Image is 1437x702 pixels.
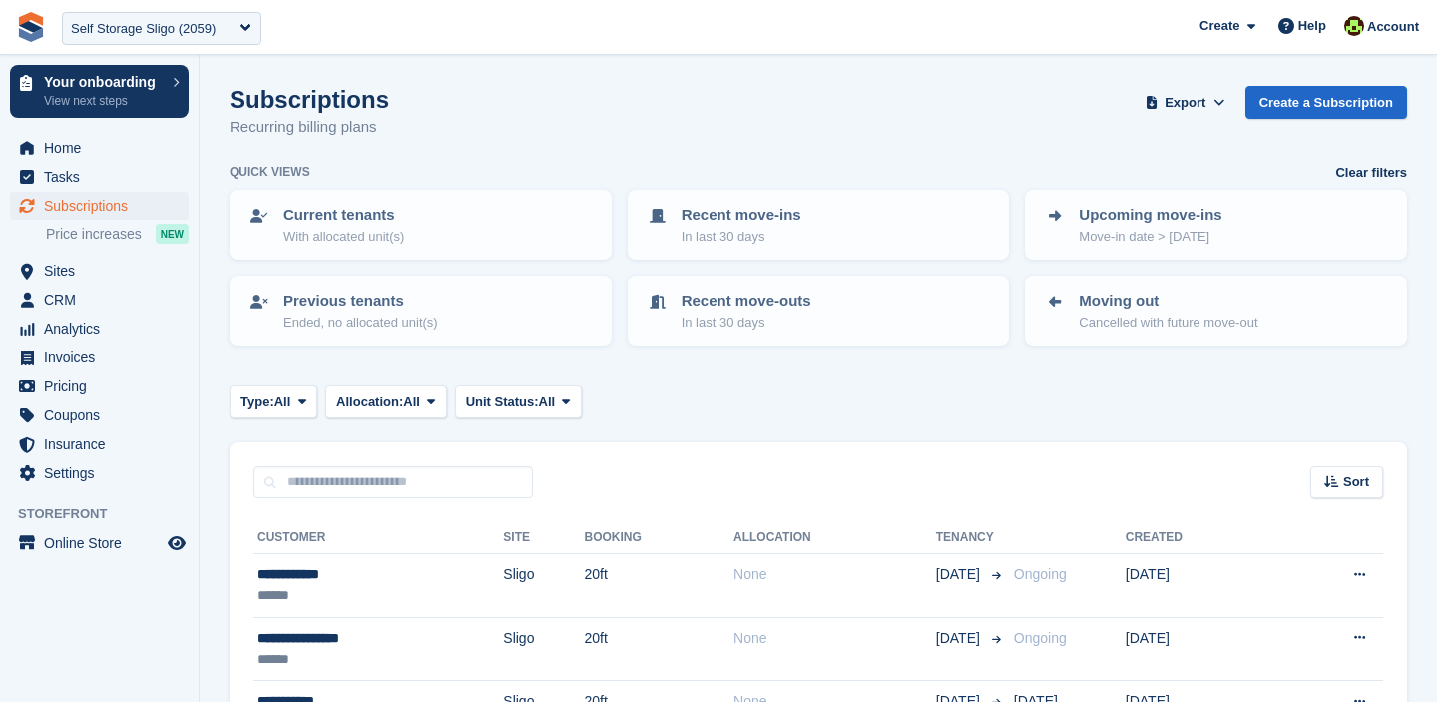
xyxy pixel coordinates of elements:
[44,430,164,458] span: Insurance
[455,385,582,418] button: Unit Status: All
[336,392,403,412] span: Allocation:
[253,522,503,554] th: Customer
[230,385,317,418] button: Type: All
[1079,290,1257,313] p: Moving out
[232,278,610,344] a: Previous tenants Ended, no allocated unit(s)
[44,75,163,89] p: Your onboarding
[46,225,142,244] span: Price increases
[503,522,584,554] th: Site
[733,628,936,649] div: None
[585,617,734,681] td: 20ft
[10,430,189,458] a: menu
[1344,16,1364,36] img: Catherine Coffey
[10,134,189,162] a: menu
[16,12,46,42] img: stora-icon-8386f47178a22dfd0bd8f6a31ec36ba5ce8667c1dd55bd0f319d3a0aa187defe.svg
[1079,227,1221,247] p: Move-in date > [DATE]
[733,564,936,585] div: None
[44,344,164,371] span: Invoices
[44,372,164,400] span: Pricing
[682,227,801,247] p: In last 30 days
[10,401,189,429] a: menu
[10,192,189,220] a: menu
[44,315,164,343] span: Analytics
[325,385,447,418] button: Allocation: All
[1014,630,1067,646] span: Ongoing
[10,459,189,487] a: menu
[283,204,404,227] p: Current tenants
[1335,163,1407,183] a: Clear filters
[1298,16,1326,36] span: Help
[585,522,734,554] th: Booking
[44,192,164,220] span: Subscriptions
[1165,93,1205,113] span: Export
[466,392,539,412] span: Unit Status:
[44,257,164,285] span: Sites
[44,163,164,191] span: Tasks
[10,65,189,118] a: Your onboarding View next steps
[1126,522,1274,554] th: Created
[46,223,189,245] a: Price increases NEW
[1126,617,1274,681] td: [DATE]
[44,286,164,314] span: CRM
[1367,17,1419,37] span: Account
[232,192,610,258] a: Current tenants With allocated unit(s)
[733,522,936,554] th: Allocation
[1079,313,1257,333] p: Cancelled with future move-out
[10,372,189,400] a: menu
[1126,554,1274,618] td: [DATE]
[10,529,189,557] a: menu
[682,204,801,227] p: Recent move-ins
[156,224,189,244] div: NEW
[503,617,584,681] td: Sligo
[1199,16,1239,36] span: Create
[10,344,189,371] a: menu
[585,554,734,618] td: 20ft
[10,163,189,191] a: menu
[230,116,389,139] p: Recurring billing plans
[1027,278,1405,344] a: Moving out Cancelled with future move-out
[936,522,1006,554] th: Tenancy
[10,315,189,343] a: menu
[230,163,310,181] h6: Quick views
[44,459,164,487] span: Settings
[682,290,811,313] p: Recent move-outs
[283,313,438,333] p: Ended, no allocated unit(s)
[1079,204,1221,227] p: Upcoming move-ins
[1245,86,1407,119] a: Create a Subscription
[1142,86,1229,119] button: Export
[44,401,164,429] span: Coupons
[283,290,438,313] p: Previous tenants
[936,564,984,585] span: [DATE]
[274,392,291,412] span: All
[71,19,216,39] div: Self Storage Sligo (2059)
[240,392,274,412] span: Type:
[283,227,404,247] p: With allocated unit(s)
[18,504,199,524] span: Storefront
[1027,192,1405,258] a: Upcoming move-ins Move-in date > [DATE]
[10,257,189,285] a: menu
[630,278,1008,344] a: Recent move-outs In last 30 days
[403,392,420,412] span: All
[44,134,164,162] span: Home
[682,313,811,333] p: In last 30 days
[936,628,984,649] span: [DATE]
[539,392,556,412] span: All
[10,286,189,314] a: menu
[503,554,584,618] td: Sligo
[630,192,1008,258] a: Recent move-ins In last 30 days
[44,529,164,557] span: Online Store
[44,92,163,110] p: View next steps
[230,86,389,113] h1: Subscriptions
[1014,566,1067,582] span: Ongoing
[1343,472,1369,492] span: Sort
[165,531,189,555] a: Preview store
